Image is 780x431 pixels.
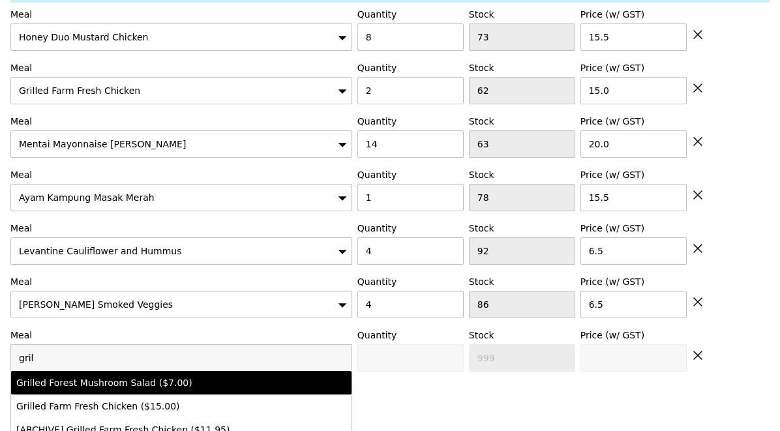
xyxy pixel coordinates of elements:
label: Meal [10,329,352,342]
label: Price (w/ GST) [580,61,687,74]
label: Quantity [357,8,464,21]
label: Stock [469,222,575,235]
label: Stock [469,275,575,288]
span: [PERSON_NAME] Smoked Veggies [19,299,173,310]
label: Quantity [357,168,464,181]
label: Meal [10,8,352,21]
label: Meal [10,168,352,181]
label: Quantity [357,275,464,288]
label: Stock [469,168,575,181]
label: Price (w/ GST) [580,329,687,342]
span: Grilled Farm Fresh Chicken [19,85,140,96]
label: Price (w/ GST) [580,275,687,288]
label: Meal [10,275,352,288]
label: Stock [469,8,575,21]
label: Stock [469,115,575,128]
label: Quantity [357,115,464,128]
label: Price (w/ GST) [580,222,687,235]
label: Price (w/ GST) [580,168,687,181]
label: Meal [10,222,352,235]
div: Grilled Forest Mushroom Salad ($7.00) [16,376,263,389]
span: Ayam Kampung Masak Merah [19,192,155,203]
label: Quantity [357,329,464,342]
h4: Unique Fixed Bundles [10,409,770,421]
label: Meal [10,115,352,128]
label: Price (w/ GST) [580,8,687,21]
span: Honey Duo Mustard Chicken [19,32,148,42]
span: Levantine Cauliflower and Hummus [19,246,182,256]
label: Quantity [357,61,464,74]
label: Meal [10,61,352,74]
div: Grilled Farm Fresh Chicken ($15.00) [16,400,263,413]
label: Stock [469,329,575,342]
label: Stock [469,61,575,74]
span: Mentai Mayonnaise [PERSON_NAME] [19,139,186,149]
label: Price (w/ GST) [580,115,687,128]
label: Quantity [357,222,464,235]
